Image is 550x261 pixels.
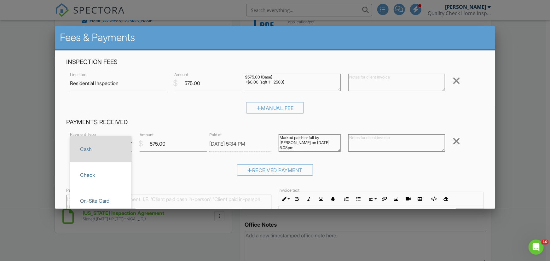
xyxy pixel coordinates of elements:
span: Check [75,167,126,183]
a: Manual Fee [246,107,304,113]
textarea: $575.00 (Base) +$0.00 (sqft 1 - 2500) [244,74,341,91]
h4: Inspection Fees [67,58,484,66]
span: 10 [541,240,549,245]
div: $ [173,78,178,89]
div: Manual Fee [246,102,304,113]
label: Line Item [70,72,87,78]
button: Unordered List [353,193,365,205]
button: Colors [327,193,339,205]
div: Received Payment [237,164,313,176]
label: Amount [140,132,153,138]
button: Clear Formatting [440,193,452,205]
div: $ [138,138,143,149]
span: Cash [75,141,126,157]
button: Bold (Ctrl+B) [291,193,303,205]
button: Insert Video [402,193,414,205]
label: Payment Type [70,132,96,137]
button: Code View [428,193,440,205]
button: Insert Image (Ctrl+P) [390,193,402,205]
button: Inline Style [279,193,291,205]
button: Insert Link (Ctrl+K) [378,193,390,205]
button: Italic (Ctrl+I) [303,193,315,205]
a: Received Payment [237,168,313,175]
h2: Fees & Payments [60,31,490,44]
button: Insert Table [414,193,426,205]
iframe: Intercom live chat [529,240,544,255]
label: Amount [175,72,188,78]
label: Invoice text [279,188,300,193]
label: Paid at [209,132,222,138]
button: Ordered List [341,193,353,205]
span: On-Site Card [75,193,126,209]
textarea: Marked paid-in-full by [PERSON_NAME] on [DATE] 5:08pm [279,134,341,152]
button: Underline (Ctrl+U) [315,193,327,205]
h4: Payments Received [67,118,484,126]
button: Align [366,193,378,205]
label: Payment notes [67,188,93,193]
